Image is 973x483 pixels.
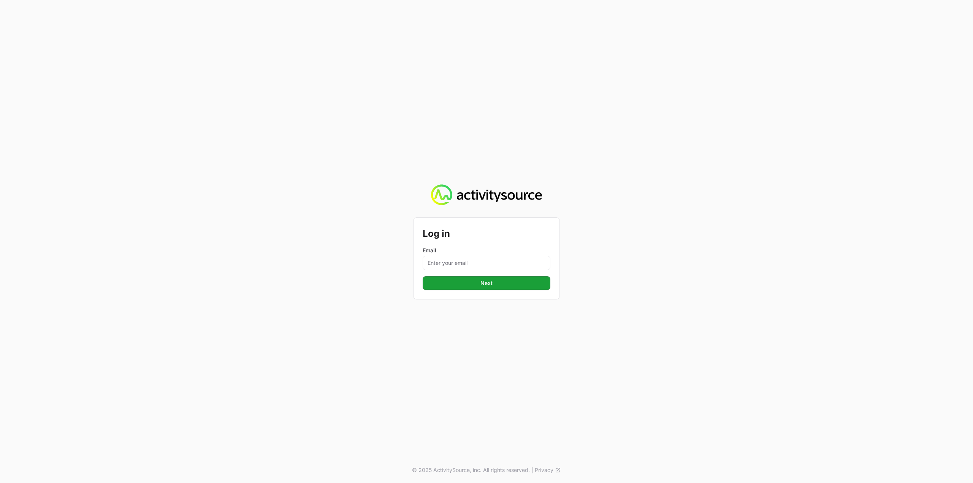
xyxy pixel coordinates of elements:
[423,256,550,270] input: Enter your email
[423,276,550,290] button: Next
[423,247,550,254] label: Email
[412,466,530,474] p: © 2025 ActivitySource, inc. All rights reserved.
[423,227,550,241] h2: Log in
[431,184,542,206] img: Activity Source
[535,466,561,474] a: Privacy
[427,279,546,288] span: Next
[531,466,533,474] span: |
